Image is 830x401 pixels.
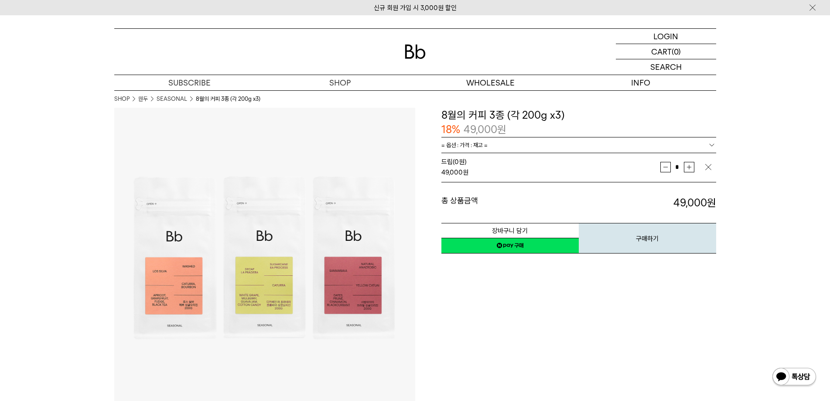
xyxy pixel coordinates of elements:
[196,95,260,103] li: 8월의 커피 3종 (각 200g x3)
[114,95,130,103] a: SHOP
[616,44,716,59] a: CART (0)
[707,196,716,209] b: 원
[441,167,660,178] div: 원
[651,44,672,59] p: CART
[114,75,265,90] a: SUBSCRIBE
[405,45,426,59] img: 로고
[672,44,681,59] p: (0)
[441,137,488,153] span: = 옵션 : 가격 : 재고 =
[441,168,463,176] strong: 49,000
[650,59,682,75] p: SEARCH
[673,196,716,209] strong: 49,000
[579,223,716,254] button: 구매하기
[374,4,457,12] a: 신규 회원 가입 시 3,000원 할인
[660,162,671,172] button: 감소
[566,75,716,90] p: INFO
[441,122,460,137] p: 18%
[616,29,716,44] a: LOGIN
[704,163,713,171] img: 삭제
[497,123,506,136] span: 원
[157,95,187,103] a: SEASONAL
[684,162,694,172] button: 증가
[441,108,716,123] h3: 8월의 커피 3종 (각 200g x3)
[464,122,506,137] p: 49,000
[653,29,678,44] p: LOGIN
[265,75,415,90] a: SHOP
[415,75,566,90] p: WHOLESALE
[441,238,579,254] a: 새창
[138,95,148,103] a: 원두
[772,367,817,388] img: 카카오톡 채널 1:1 채팅 버튼
[441,195,579,210] dt: 총 상품금액
[441,158,467,166] span: 드립 (0원)
[441,223,579,238] button: 장바구니 담기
